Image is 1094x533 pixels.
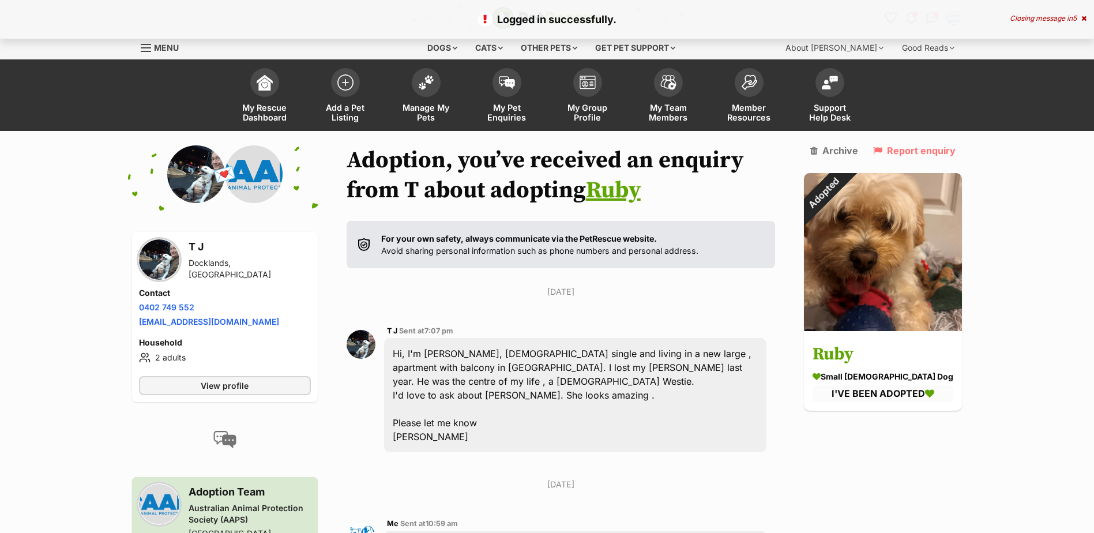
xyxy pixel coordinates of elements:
[139,317,279,326] a: [EMAIL_ADDRESS][DOMAIN_NAME]
[12,12,1082,27] p: Logged in successfully.
[709,62,790,131] a: Member Resources
[873,145,956,156] a: Report enquiry
[804,333,962,411] a: Ruby small [DEMOGRAPHIC_DATA] Dog I'VE BEEN ADOPTED
[426,519,458,528] span: 10:59 am
[387,519,398,528] span: Me
[424,326,453,335] span: 7:07 pm
[347,145,776,205] h1: Adoption, you’ve received an enquiry from T about adopting
[139,376,311,395] a: View profile
[154,43,179,52] span: Menu
[224,62,305,131] a: My Rescue Dashboard
[139,351,311,365] li: 2 adults
[381,234,657,243] strong: For your own safety, always communicate via the PetRescue website.
[813,371,953,383] div: small [DEMOGRAPHIC_DATA] Dog
[580,76,596,89] img: group-profile-icon-3fa3cf56718a62981997c0bc7e787c4b2cf8bcc04b72c1350f741eb67cf2f40e.svg
[499,76,515,89] img: pet-enquiries-icon-7e3ad2cf08bfb03b45e93fb7055b45f3efa6380592205ae92323e6603595dc1f.svg
[139,287,311,299] h4: Contact
[642,103,694,122] span: My Team Members
[1010,14,1087,22] div: Closing message in
[239,103,291,122] span: My Rescue Dashboard
[400,519,458,528] span: Sent at
[418,75,434,90] img: manage-my-pets-icon-02211641906a0b7f246fdf0571729dbe1e7629f14944591b6c1af311fb30b64b.svg
[225,145,283,203] img: Australian Animal Protection Society (AAPS) profile pic
[347,330,375,359] img: T J profile pic
[481,103,533,122] span: My Pet Enquiries
[141,36,187,57] a: Menu
[257,74,273,91] img: dashboard-icon-eb2f2d2d3e046f16d808141f083e7271f6b2e854fb5c12c21221c1fb7104beca.svg
[189,239,311,255] h3: T J
[660,75,676,90] img: team-members-icon-5396bd8760b3fe7c0b43da4ab00e1e3bb1a5d9ba89233759b79545d2d3fc5d0d.svg
[723,103,775,122] span: Member Resources
[399,326,453,335] span: Sent at
[189,484,311,500] h3: Adoption Team
[467,62,547,131] a: My Pet Enquiries
[810,145,858,156] a: Archive
[139,337,311,348] h4: Household
[587,36,683,59] div: Get pet support
[804,103,856,122] span: Support Help Desk
[381,232,698,257] p: Avoid sharing personal information such as phone numbers and personal address.
[139,302,194,312] a: 0402 749 552
[1073,14,1077,22] span: 5
[189,502,311,526] div: Australian Animal Protection Society (AAPS)
[813,386,953,402] div: I'VE BEEN ADOPTED
[305,62,386,131] a: Add a Pet Listing
[790,62,870,131] a: Support Help Desk
[562,103,614,122] span: My Group Profile
[789,158,859,228] div: Adopted
[547,62,628,131] a: My Group Profile
[139,239,179,280] img: T J profile pic
[628,62,709,131] a: My Team Members
[213,431,236,448] img: conversation-icon-4a6f8262b818ee0b60e3300018af0b2d0b884aa5de6e9bcb8d3d4eeb1a70a7c4.svg
[201,380,249,392] span: View profile
[212,162,238,187] span: 💌
[337,74,354,91] img: add-pet-listing-icon-0afa8454b4691262ce3f59096e99ab1cd57d4a30225e0717b998d2c9b9846f56.svg
[347,286,776,298] p: [DATE]
[586,176,641,205] a: Ruby
[777,36,892,59] div: About [PERSON_NAME]
[813,342,953,368] h3: Ruby
[386,62,467,131] a: Manage My Pets
[347,478,776,490] p: [DATE]
[419,36,465,59] div: Dogs
[804,322,962,333] a: Adopted
[741,74,757,90] img: member-resources-icon-8e73f808a243e03378d46382f2149f9095a855e16c252ad45f914b54edf8863c.svg
[894,36,963,59] div: Good Reads
[384,338,767,452] div: Hi, I'm [PERSON_NAME], [DEMOGRAPHIC_DATA] single and living in a new large , apartment with balco...
[387,326,397,335] span: T J
[139,484,179,524] img: Australian Animal Protection Society (AAPS) profile pic
[822,76,838,89] img: help-desk-icon-fdf02630f3aa405de69fd3d07c3f3aa587a6932b1a1747fa1d2bba05be0121f9.svg
[513,36,585,59] div: Other pets
[467,36,511,59] div: Cats
[400,103,452,122] span: Manage My Pets
[804,173,962,331] img: Ruby
[189,257,311,280] div: Docklands, [GEOGRAPHIC_DATA]
[167,145,225,203] img: T J profile pic
[319,103,371,122] span: Add a Pet Listing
